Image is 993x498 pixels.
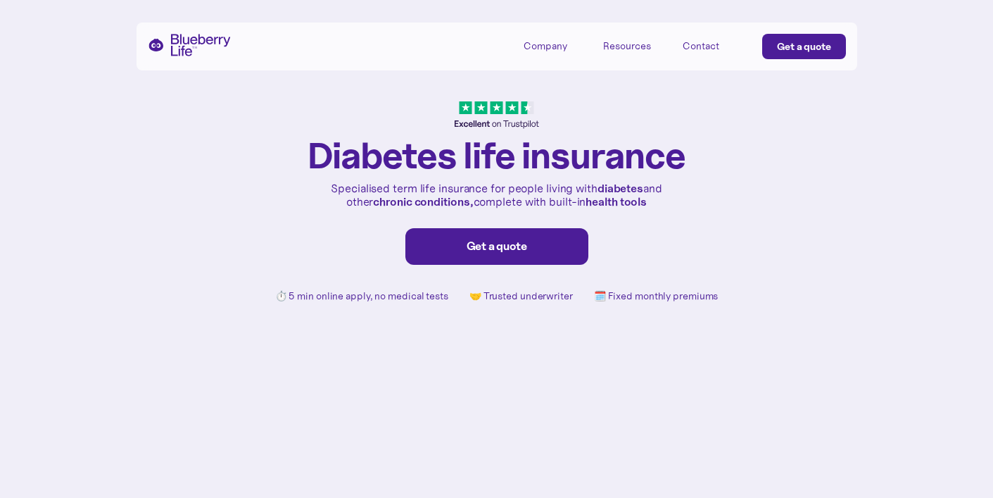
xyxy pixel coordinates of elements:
[524,34,587,57] div: Company
[308,136,685,175] h1: Diabetes life insurance
[328,182,666,208] p: Specialised term life insurance for people living with and other complete with built-in
[762,34,846,59] a: Get a quote
[683,34,746,57] a: Contact
[373,194,473,208] strong: chronic conditions,
[148,34,231,56] a: home
[597,181,643,195] strong: diabetes
[683,40,719,52] div: Contact
[777,39,831,54] div: Get a quote
[469,290,573,302] p: 🤝 Trusted underwriter
[594,290,719,302] p: 🗓️ Fixed monthly premiums
[524,40,567,52] div: Company
[275,290,448,302] p: ⏱️ 5 min online apply, no medical tests
[420,239,574,254] div: Get a quote
[603,40,651,52] div: Resources
[405,228,588,265] a: Get a quote
[586,194,647,208] strong: health tools
[603,34,666,57] div: Resources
